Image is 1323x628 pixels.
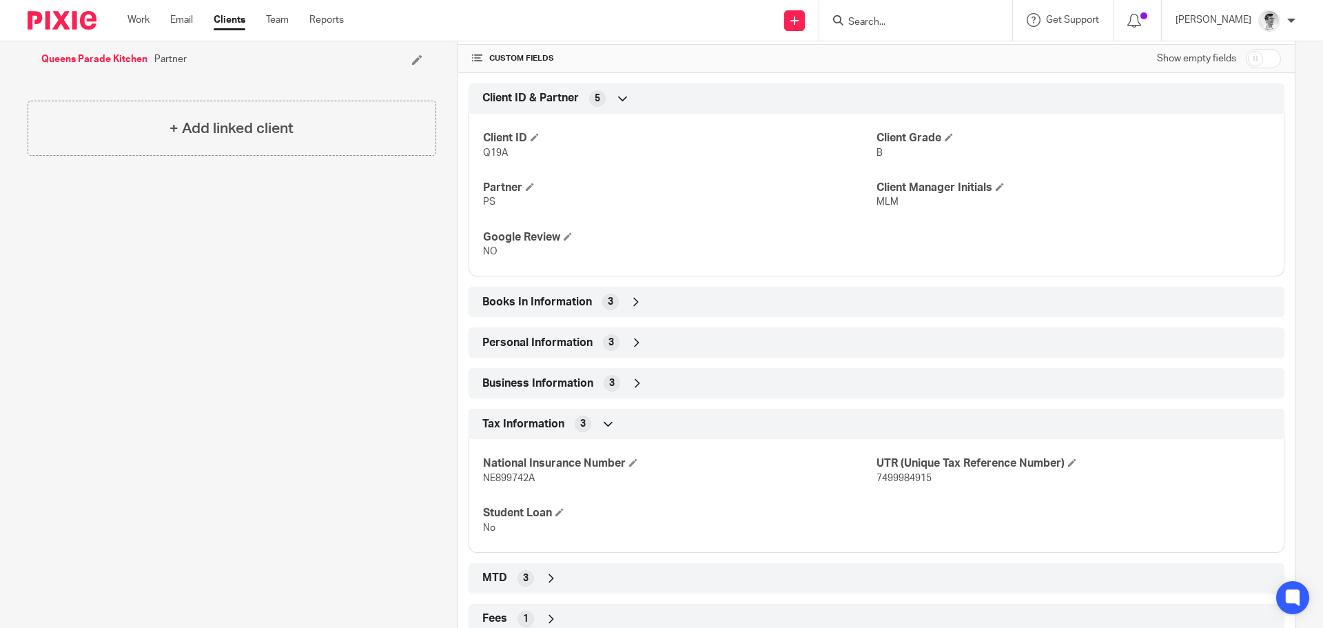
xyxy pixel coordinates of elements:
span: NO [483,247,498,256]
span: 3 [608,295,613,309]
a: Work [127,13,150,27]
img: Pixie [28,11,96,30]
span: Fees [482,611,507,626]
span: Personal Information [482,336,593,350]
span: 1 [523,612,529,626]
span: Books In Information [482,295,592,310]
span: 5 [595,92,600,105]
span: No [483,523,495,533]
h4: Student Loan [483,506,876,520]
span: Get Support [1046,15,1099,25]
span: MLM [876,197,899,207]
h4: UTR (Unique Tax Reference Number) [876,456,1270,471]
h4: Client Grade [876,131,1270,145]
a: Team [266,13,289,27]
h4: CUSTOM FIELDS [472,53,876,64]
span: 3 [580,417,586,431]
span: Business Information [482,376,593,391]
span: Q19A [483,148,508,158]
p: [PERSON_NAME] [1176,13,1251,27]
a: Email [170,13,193,27]
a: Queens Parade Kitchen [41,52,147,66]
span: PS [483,197,495,207]
h4: Client Manager Initials [876,181,1270,195]
span: Client ID & Partner [482,91,579,105]
img: Adam_2025.jpg [1258,10,1280,32]
span: B [876,148,883,158]
h4: Client ID [483,131,876,145]
label: Show empty fields [1157,52,1236,65]
span: MTD [482,571,507,585]
span: 3 [608,336,614,350]
h4: Google Review [483,230,876,245]
a: Clients [214,13,245,27]
span: Tax Information [482,417,564,432]
span: Partner [154,52,187,66]
span: 7499984915 [876,474,932,483]
span: 3 [609,376,615,390]
input: Search [847,17,971,29]
span: 3 [523,571,529,585]
span: NE899742A [483,474,535,483]
h4: National Insurance Number [483,456,876,471]
h4: Partner [483,181,876,195]
h4: + Add linked client [170,118,294,139]
a: Reports [309,13,344,27]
